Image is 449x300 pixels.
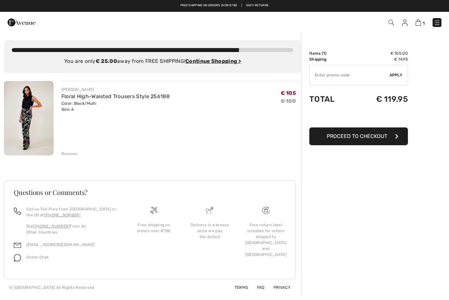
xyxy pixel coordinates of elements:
[61,87,170,93] div: [PERSON_NAME]
[262,207,270,214] img: Free shipping on orders over &#8364;130
[415,18,425,26] a: 1
[61,100,170,112] div: Color: Black/Multi Size: 6
[96,58,117,64] strong: € 25.00
[309,110,408,125] iframe: PayPal
[389,20,394,25] img: Search
[12,57,293,65] div: You are only away from FREE SHIPPING!
[309,127,408,145] button: Proceed to Checkout
[206,207,213,214] img: Delivery is a breeze since we pay the duties!
[180,3,237,8] a: Free shipping on orders over €130
[227,285,248,290] a: Terms
[26,242,95,247] a: [EMAIL_ADDRESS][DOMAIN_NAME]
[327,133,387,139] span: Proceed to Checkout
[249,285,265,290] a: FAQ
[243,222,289,258] div: Free return label included for orders shipped to [GEOGRAPHIC_DATA] and [GEOGRAPHIC_DATA]
[8,16,35,29] img: 1ère Avenue
[309,88,353,110] td: Total
[423,21,425,26] span: 1
[44,213,81,217] a: [PHONE_NUMBER]
[323,51,325,56] span: 1
[310,65,390,85] input: Promo code
[61,93,170,99] a: Floral High-Waisted Trousers Style 256188
[434,19,440,26] img: Menu
[150,207,157,214] img: Free shipping on orders over &#8364;130
[415,19,421,26] img: Shopping Bag
[9,285,94,290] div: © [GEOGRAPHIC_DATA] All Rights Reserved
[4,81,54,155] img: Floral High-Waisted Trousers Style 256188
[353,56,408,62] td: € 14.95
[185,58,241,64] a: Continue Shopping >
[14,207,21,215] img: call
[353,88,408,110] td: € 119.95
[309,50,353,56] td: Items ( )
[281,90,296,96] span: € 105
[34,224,70,229] a: [PHONE_NUMBER]
[14,189,286,196] h3: Questions or Comments?
[26,255,49,259] span: Online Chat
[14,242,21,249] img: email
[309,56,353,62] td: Shipping
[61,151,78,157] div: Remove
[353,50,408,56] td: € 105.00
[246,3,269,8] a: Easy Returns
[241,3,242,8] span: |
[131,222,177,234] div: Free shipping on orders over €130
[390,72,403,78] span: Apply
[14,254,21,261] img: chat
[8,19,35,25] a: 1ère Avenue
[281,98,296,104] s: € 150
[26,206,118,218] p: Call us Toll-Free from [GEOGRAPHIC_DATA] or the US at
[187,222,232,240] div: Delivery is a breeze since we pay the duties!
[26,223,118,235] p: Dial From All Other Countries
[402,19,408,26] img: My Info
[266,285,291,290] a: Privacy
